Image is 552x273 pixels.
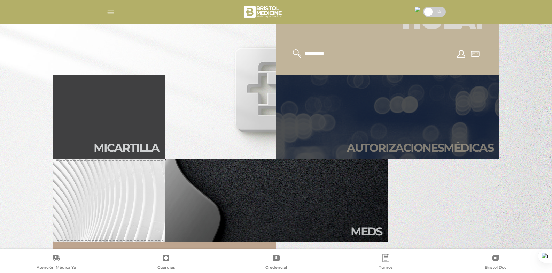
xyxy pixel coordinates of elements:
[485,265,506,271] span: Bristol Doc
[111,254,221,272] a: Guardias
[331,254,441,272] a: Turnos
[441,254,551,272] a: Bristol Doc
[265,265,287,271] span: Credencial
[276,75,499,159] a: Autorizacionesmédicas
[221,254,331,272] a: Credencial
[351,225,382,238] h2: Meds
[37,265,76,271] span: Atención Médica Ya
[165,159,388,242] a: Meds
[379,265,393,271] span: Turnos
[415,7,420,12] img: 15868
[94,141,159,154] h2: Mi car tilla
[157,265,175,271] span: Guardias
[347,141,493,154] h2: Autori zaciones médicas
[106,8,115,16] img: Cober_menu-lines-white.svg
[53,75,165,159] a: Micartilla
[243,3,284,20] img: bristol-medicine-blanco.png
[1,254,111,272] a: Atención Médica Ya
